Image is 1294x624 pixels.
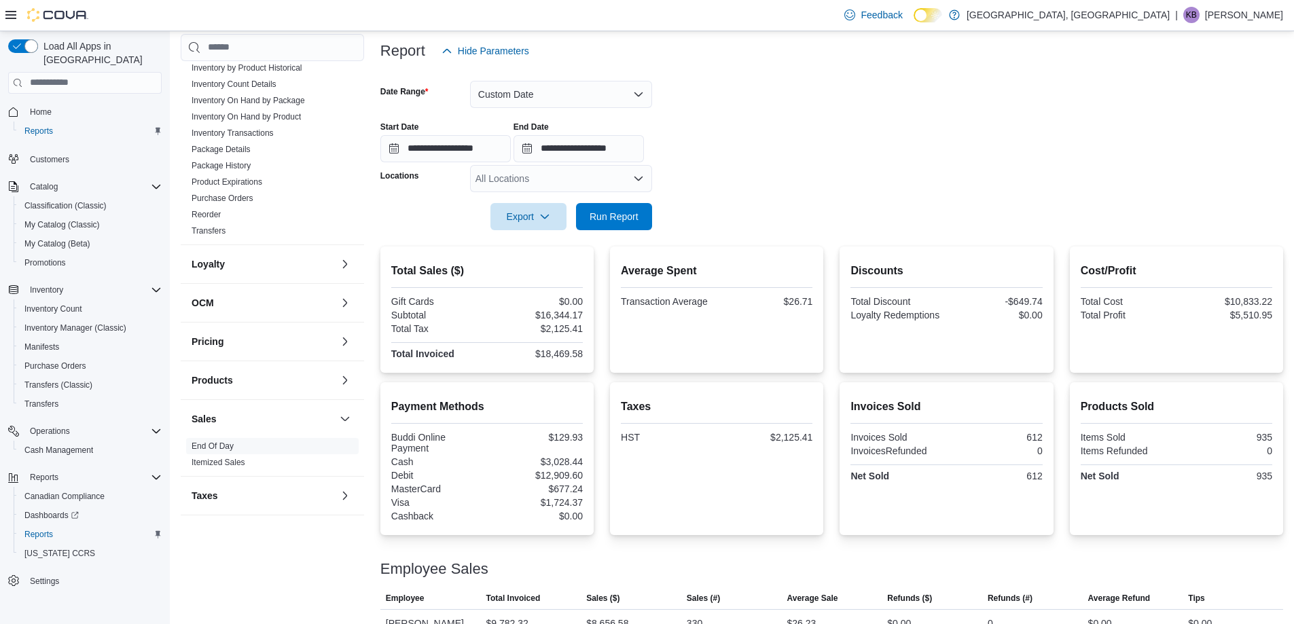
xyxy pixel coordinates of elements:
[192,441,234,452] span: End Of Day
[391,310,484,320] div: Subtotal
[687,593,720,604] span: Sales (#)
[19,301,88,317] a: Inventory Count
[850,445,943,456] div: InvoicesRefunded
[3,468,167,487] button: Reports
[337,333,353,350] button: Pricing
[391,348,454,359] strong: Total Invoiced
[499,203,558,230] span: Export
[192,257,225,271] h3: Loyalty
[19,377,162,393] span: Transfers (Classic)
[1186,7,1197,23] span: KB
[391,497,484,508] div: Visa
[621,296,714,307] div: Transaction Average
[490,323,583,334] div: $2,125.41
[380,135,511,162] input: Press the down key to open a popover containing a calendar.
[1179,296,1272,307] div: $10,833.22
[24,361,86,371] span: Purchase Orders
[192,96,305,105] a: Inventory On Hand by Package
[586,593,619,604] span: Sales ($)
[988,593,1032,604] span: Refunds (#)
[192,144,251,155] span: Package Details
[19,377,98,393] a: Transfers (Classic)
[192,458,245,467] a: Itemized Sales
[967,7,1170,23] p: [GEOGRAPHIC_DATA], [GEOGRAPHIC_DATA]
[386,593,425,604] span: Employee
[30,472,58,483] span: Reports
[24,179,162,195] span: Catalog
[19,396,162,412] span: Transfers
[514,135,644,162] input: Press the down key to open a popover containing a calendar.
[490,497,583,508] div: $1,724.37
[1081,471,1119,481] strong: Net Sold
[14,506,167,525] a: Dashboards
[19,442,162,458] span: Cash Management
[14,299,167,318] button: Inventory Count
[839,1,907,29] a: Feedback
[192,296,214,310] h3: OCM
[19,320,162,336] span: Inventory Manager (Classic)
[19,526,162,543] span: Reports
[1179,445,1272,456] div: 0
[192,95,305,106] span: Inventory On Hand by Package
[24,282,162,298] span: Inventory
[850,263,1042,279] h2: Discounts
[14,525,167,544] button: Reports
[1081,432,1174,443] div: Items Sold
[337,372,353,388] button: Products
[490,456,583,467] div: $3,028.44
[337,256,353,272] button: Loyalty
[19,545,162,562] span: Washington CCRS
[24,323,126,333] span: Inventory Manager (Classic)
[14,544,167,563] button: [US_STATE] CCRS
[19,358,92,374] a: Purchase Orders
[19,320,132,336] a: Inventory Manager (Classic)
[24,304,82,314] span: Inventory Count
[1179,432,1272,443] div: 935
[3,422,167,441] button: Operations
[914,8,942,22] input: Dark Mode
[19,507,162,524] span: Dashboards
[19,545,101,562] a: [US_STATE] CCRS
[1081,296,1174,307] div: Total Cost
[391,263,583,279] h2: Total Sales ($)
[861,8,902,22] span: Feedback
[14,487,167,506] button: Canadian Compliance
[19,488,162,504] span: Canadian Compliance
[391,399,583,415] h2: Payment Methods
[30,576,59,587] span: Settings
[14,215,167,234] button: My Catalog (Classic)
[14,375,167,394] button: Transfers (Classic)
[24,342,59,352] span: Manifests
[192,111,301,122] span: Inventory On Hand by Product
[490,432,583,443] div: $129.93
[24,150,162,167] span: Customers
[24,103,162,120] span: Home
[192,225,226,236] span: Transfers
[24,491,105,502] span: Canadian Compliance
[391,470,484,481] div: Debit
[950,471,1043,481] div: 612
[19,488,110,504] a: Canadian Compliance
[787,593,838,604] span: Average Sale
[470,81,652,108] button: Custom Date
[192,112,301,122] a: Inventory On Hand by Product
[1179,471,1272,481] div: 935
[19,526,58,543] a: Reports
[14,234,167,253] button: My Catalog (Beta)
[30,154,69,165] span: Customers
[38,39,162,67] span: Load All Apps in [GEOGRAPHIC_DATA]
[391,323,484,334] div: Total Tax
[24,423,162,439] span: Operations
[380,122,419,132] label: Start Date
[914,22,914,23] span: Dark Mode
[192,177,262,187] span: Product Expirations
[14,318,167,337] button: Inventory Manager (Classic)
[850,432,943,443] div: Invoices Sold
[490,483,583,494] div: $677.24
[1183,7,1200,23] div: Kiara Broodie
[192,457,245,468] span: Itemized Sales
[3,177,167,196] button: Catalog
[24,151,75,168] a: Customers
[19,396,64,412] a: Transfers
[192,373,233,387] h3: Products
